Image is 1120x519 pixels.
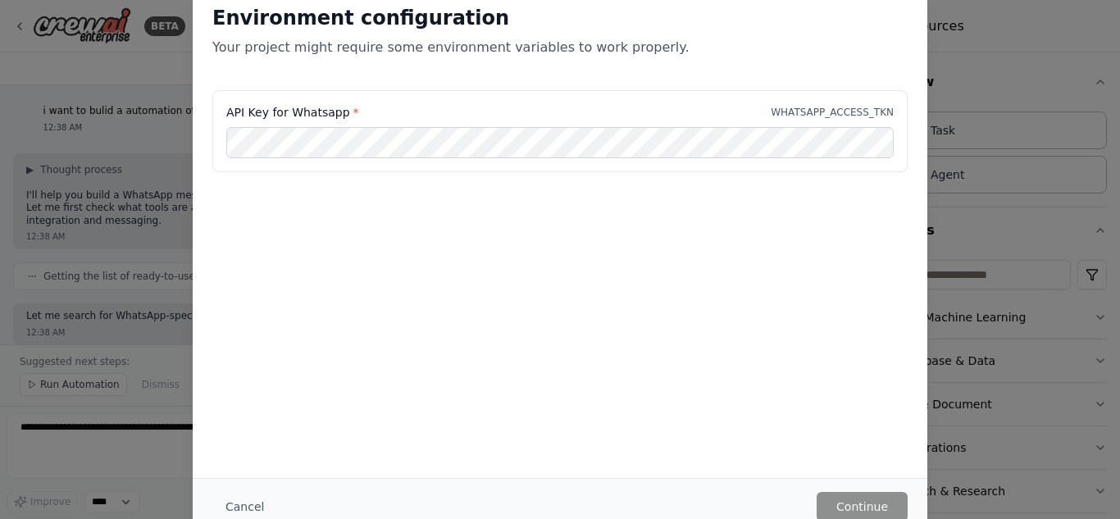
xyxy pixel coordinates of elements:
h2: Environment configuration [212,5,908,31]
label: API Key for Whatsapp [226,104,359,121]
p: WHATSAPP_ACCESS_TKN [771,106,894,119]
p: Your project might require some environment variables to work properly. [212,38,908,57]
